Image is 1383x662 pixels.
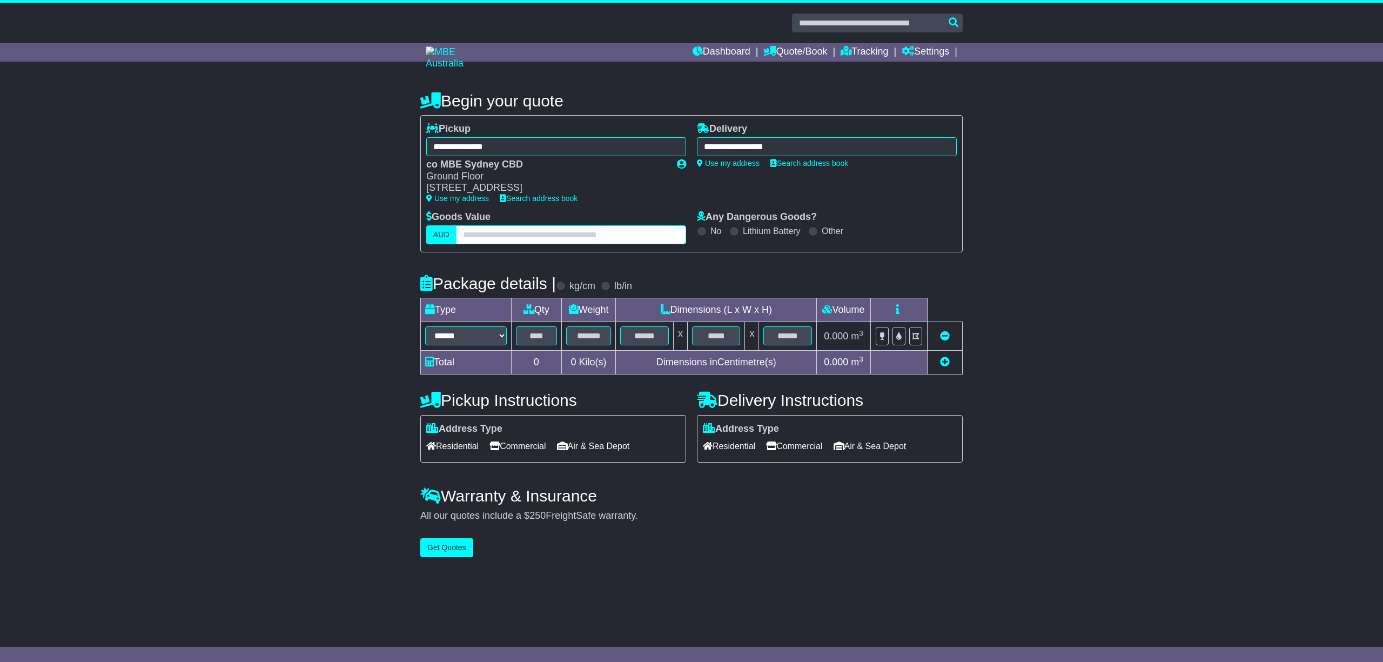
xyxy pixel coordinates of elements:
label: kg/cm [569,280,595,292]
td: 0 [511,350,561,374]
span: Commercial [489,438,546,454]
a: Dashboard [693,43,750,62]
label: lb/in [614,280,632,292]
label: Any Dangerous Goods? [697,211,817,223]
td: Dimensions in Centimetre(s) [616,350,817,374]
a: Use my address [697,159,760,168]
sup: 3 [859,329,863,337]
div: co MBE Sydney CBD [426,159,666,171]
label: Address Type [703,423,779,435]
a: Tracking [841,43,888,62]
div: [STREET_ADDRESS] [426,182,666,194]
span: m [851,357,863,367]
label: AUD [426,225,456,244]
td: x [745,322,759,351]
sup: 3 [859,355,863,363]
label: Lithium Battery [743,226,801,236]
label: Pickup [426,123,471,135]
label: Goods Value [426,211,491,223]
a: Search address book [500,194,578,203]
a: Add new item [940,357,950,367]
td: Type [421,298,512,322]
td: x [673,322,687,351]
span: 0 [571,357,576,367]
span: Air & Sea Depot [834,438,907,454]
span: 0.000 [824,331,848,342]
h4: Package details | [420,275,556,292]
td: Weight [561,298,616,322]
span: Air & Sea Depot [557,438,630,454]
div: Ground Floor [426,171,666,183]
h4: Warranty & Insurance [420,487,963,505]
h4: Pickup Instructions [420,391,686,409]
label: No [710,226,721,236]
h4: Begin your quote [420,92,963,110]
span: 0.000 [824,357,848,367]
td: Qty [511,298,561,322]
label: Other [822,226,843,236]
span: Commercial [766,438,822,454]
a: Remove this item [940,331,950,342]
label: Address Type [426,423,502,435]
span: Residential [703,438,755,454]
span: m [851,331,863,342]
h4: Delivery Instructions [697,391,963,409]
td: Volume [816,298,870,322]
span: 250 [529,510,546,521]
a: Quote/Book [763,43,827,62]
div: All our quotes include a $ FreightSafe warranty. [420,510,963,522]
a: Use my address [426,194,489,203]
a: Settings [902,43,949,62]
td: Kilo(s) [561,350,616,374]
td: Total [421,350,512,374]
button: Get Quotes [420,538,473,557]
td: Dimensions (L x W x H) [616,298,817,322]
label: Delivery [697,123,747,135]
a: Search address book [770,159,848,168]
span: Residential [426,438,479,454]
